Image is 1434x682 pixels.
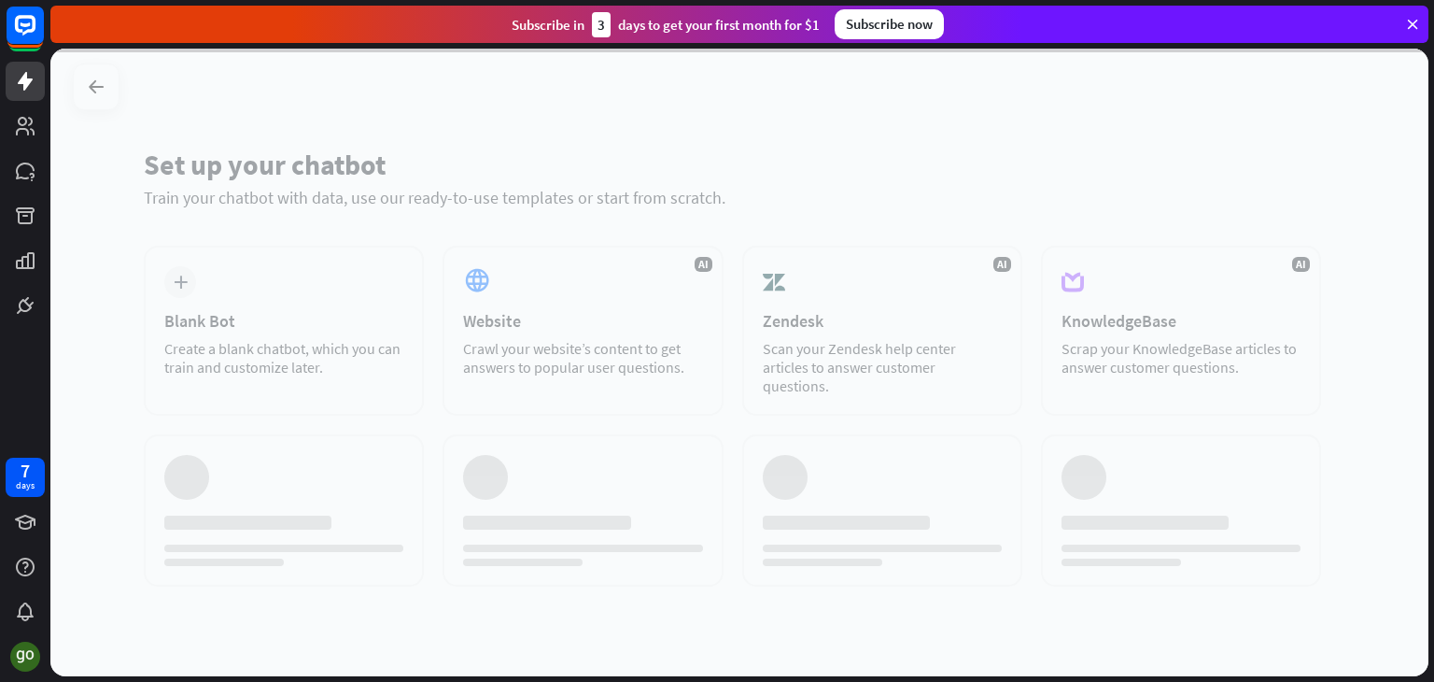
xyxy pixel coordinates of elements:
[592,12,611,37] div: 3
[6,458,45,497] a: 7 days
[835,9,944,39] div: Subscribe now
[16,479,35,492] div: days
[21,462,30,479] div: 7
[512,12,820,37] div: Subscribe in days to get your first month for $1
